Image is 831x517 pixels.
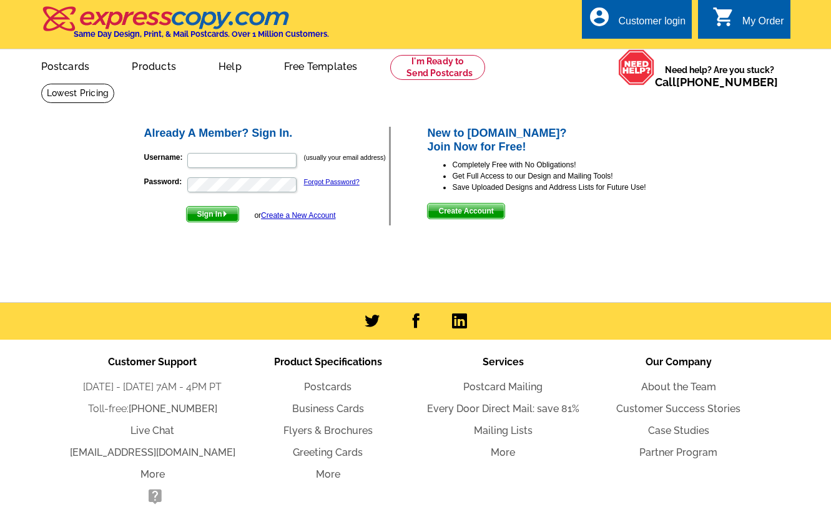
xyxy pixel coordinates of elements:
span: Customer Support [108,356,197,368]
img: help [618,49,655,86]
a: [EMAIL_ADDRESS][DOMAIN_NAME] [70,446,235,458]
a: Create a New Account [261,211,335,220]
a: More [491,446,515,458]
h2: Already A Member? Sign In. [144,127,390,140]
a: Case Studies [648,425,709,436]
div: Customer login [618,16,686,33]
li: Get Full Access to our Design and Mailing Tools! [452,170,689,182]
span: Need help? Are you stuck? [655,64,784,89]
a: Products [112,51,196,80]
span: Call [655,76,778,89]
a: Live Chat [130,425,174,436]
a: Every Door Direct Mail: save 81% [427,403,579,415]
button: Create Account [427,203,504,219]
li: Toll-free: [65,401,240,416]
a: Help [199,51,262,80]
a: [PHONE_NUMBER] [676,76,778,89]
a: More [316,468,340,480]
li: Completely Free with No Obligations! [452,159,689,170]
span: Sign In [187,207,238,222]
a: Forgot Password? [304,178,360,185]
span: Services [483,356,524,368]
a: Same Day Design, Print, & Mail Postcards. Over 1 Million Customers. [41,15,329,39]
h4: Same Day Design, Print, & Mail Postcards. Over 1 Million Customers. [74,29,329,39]
a: Postcards [21,51,110,80]
a: More [140,468,165,480]
small: (usually your email address) [304,154,386,161]
h2: New to [DOMAIN_NAME]? Join Now for Free! [427,127,689,154]
i: account_circle [588,6,611,28]
img: button-next-arrow-white.png [222,211,228,217]
a: Mailing Lists [474,425,533,436]
span: Create Account [428,204,504,219]
a: Business Cards [292,403,364,415]
a: Customer Success Stories [616,403,740,415]
span: Our Company [646,356,712,368]
a: Free Templates [264,51,378,80]
button: Sign In [186,206,239,222]
label: Username: [144,152,186,163]
span: Product Specifications [274,356,382,368]
div: or [254,210,335,221]
label: Password: [144,176,186,187]
a: shopping_cart My Order [712,14,784,29]
a: About the Team [641,381,716,393]
a: Greeting Cards [293,446,363,458]
li: [DATE] - [DATE] 7AM - 4PM PT [65,380,240,395]
a: [PHONE_NUMBER] [129,403,217,415]
li: Save Uploaded Designs and Address Lists for Future Use! [452,182,689,193]
div: My Order [742,16,784,33]
i: shopping_cart [712,6,735,28]
a: Postcard Mailing [463,381,543,393]
a: Partner Program [639,446,717,458]
a: Postcards [304,381,352,393]
a: account_circle Customer login [588,14,686,29]
a: Flyers & Brochures [283,425,373,436]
